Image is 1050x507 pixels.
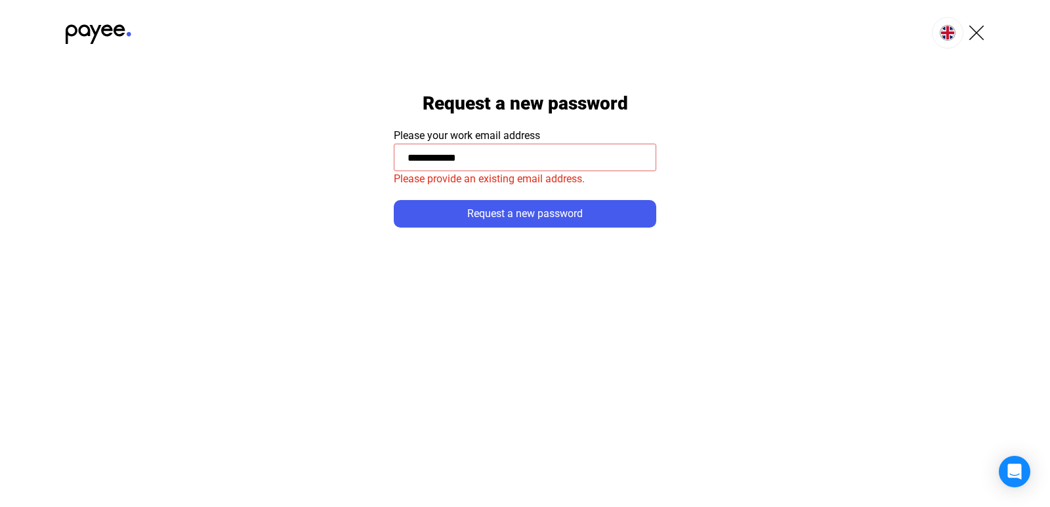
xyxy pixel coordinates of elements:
img: X [969,25,984,41]
button: Request a new password [394,200,656,228]
img: EN [940,25,955,41]
img: black-payee-blue-dot.svg [66,17,131,44]
span: Please your work email address [394,129,540,142]
mat-error: Please provide an existing email address. [394,171,656,187]
h1: Request a new password [423,92,628,115]
button: EN [932,17,963,49]
div: Request a new password [398,206,652,222]
div: Open Intercom Messenger [999,456,1030,487]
